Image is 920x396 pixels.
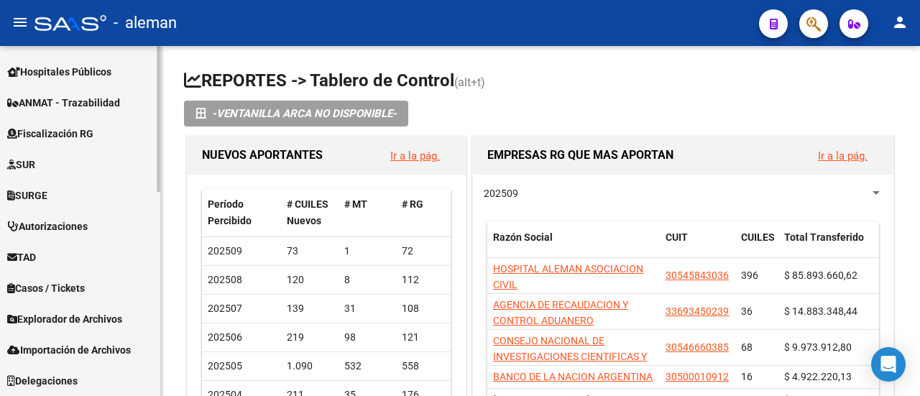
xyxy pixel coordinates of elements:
[184,101,408,126] button: -VENTANILLA ARCA NO DISPONIBLE-
[287,358,333,374] div: 1.090
[402,243,448,259] div: 72
[208,274,242,285] span: 202508
[208,303,242,314] span: 202507
[7,373,78,389] span: Delegaciones
[666,341,729,353] span: 30546660385
[784,231,864,243] span: Total Transferido
[784,371,852,382] span: $ 4.922.220,13
[287,198,328,226] span: # CUILES Nuevos
[493,299,628,327] span: AGENCIA DE RECAUDACION Y CONTROL ADUANERO
[7,126,93,142] span: Fiscalización RG
[379,142,451,169] button: Ir a la pág.
[396,189,454,236] datatable-header-cell: # RG
[784,305,857,317] span: $ 14.883.348,44
[493,335,647,379] span: CONSEJO NACIONAL DE INVESTIGACIONES CIENTIFICAS Y TECNICAS CONICET
[660,222,735,270] datatable-header-cell: CUIT
[666,371,729,382] span: 30500010912
[741,231,775,243] span: CUILES
[202,189,281,236] datatable-header-cell: Período Percibido
[818,149,868,162] a: Ir a la pág.
[7,64,111,80] span: Hospitales Públicos
[454,75,485,89] span: (alt+t)
[7,218,88,234] span: Autorizaciones
[666,270,729,281] span: 30545843036
[741,371,753,382] span: 16
[114,7,177,39] span: - aleman
[344,272,390,288] div: 8
[281,189,339,236] datatable-header-cell: # CUILES Nuevos
[493,263,643,291] span: HOSPITAL ALEMAN ASOCIACION CIVIL
[208,245,242,257] span: 202509
[741,341,753,353] span: 68
[208,198,252,226] span: Período Percibido
[208,360,242,372] span: 202505
[11,14,29,31] mat-icon: menu
[287,300,333,317] div: 139
[402,198,423,210] span: # RG
[493,371,653,382] span: BANCO DE LA NACION ARGENTINA
[666,231,688,243] span: CUIT
[402,272,448,288] div: 112
[7,249,36,265] span: TAD
[344,300,390,317] div: 31
[784,270,857,281] span: $ 85.893.660,62
[339,189,396,236] datatable-header-cell: # MT
[487,222,660,270] datatable-header-cell: Razón Social
[344,198,367,210] span: # MT
[7,311,122,327] span: Explorador de Archivos
[493,231,553,243] span: Razón Social
[402,358,448,374] div: 558
[287,243,333,259] div: 73
[735,222,778,270] datatable-header-cell: CUILES
[7,157,35,172] span: SUR
[184,69,897,94] h1: REPORTES -> Tablero de Control
[784,341,852,353] span: $ 9.973.912,80
[202,148,323,162] span: NUEVOS APORTANTES
[390,149,440,162] a: Ir a la pág.
[806,142,879,169] button: Ir a la pág.
[741,305,753,317] span: 36
[7,280,85,296] span: Casos / Tickets
[287,272,333,288] div: 120
[7,95,120,111] span: ANMAT - Trazabilidad
[778,222,879,270] datatable-header-cell: Total Transferido
[871,347,906,382] div: Open Intercom Messenger
[212,101,397,126] i: -VENTANILLA ARCA NO DISPONIBLE-
[344,243,390,259] div: 1
[344,329,390,346] div: 98
[666,305,729,317] span: 33693450239
[402,300,448,317] div: 108
[344,358,390,374] div: 532
[208,331,242,343] span: 202506
[741,270,758,281] span: 396
[487,148,673,162] span: EMPRESAS RG QUE MAS APORTAN
[484,188,518,199] span: 202509
[402,329,448,346] div: 121
[7,342,131,358] span: Importación de Archivos
[287,329,333,346] div: 219
[7,188,47,203] span: SURGE
[891,14,908,31] mat-icon: person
